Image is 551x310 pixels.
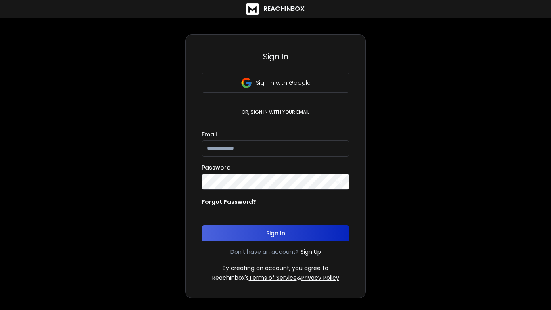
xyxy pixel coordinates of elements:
h3: Sign In [202,51,349,62]
p: By creating an account, you agree to [223,264,328,272]
a: Sign Up [301,248,321,256]
a: Terms of Service [249,274,297,282]
h1: ReachInbox [263,4,305,14]
button: Sign In [202,225,349,241]
label: Email [202,132,217,137]
label: Password [202,165,231,170]
button: Sign in with Google [202,73,349,93]
img: logo [246,3,259,15]
a: ReachInbox [246,3,305,15]
p: Don't have an account? [230,248,299,256]
p: Forgot Password? [202,198,256,206]
p: ReachInbox's & [212,274,339,282]
p: or, sign in with your email [238,109,313,115]
a: Privacy Policy [301,274,339,282]
p: Sign in with Google [256,79,311,87]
